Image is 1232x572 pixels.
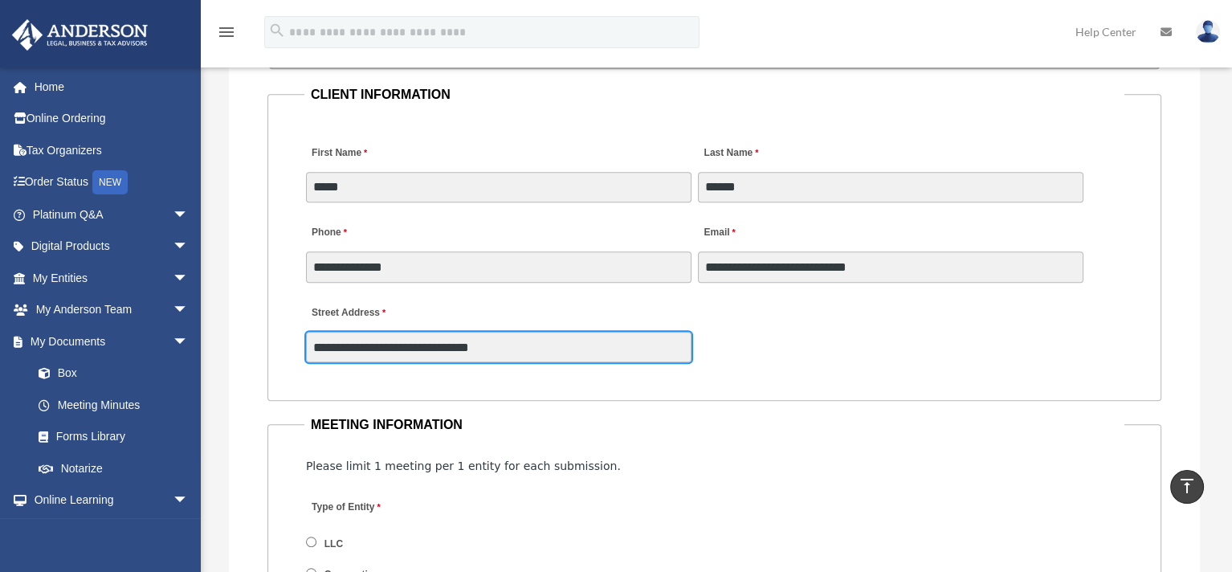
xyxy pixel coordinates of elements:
a: My Documentsarrow_drop_down [11,325,213,357]
span: arrow_drop_down [173,484,205,517]
a: Online Learningarrow_drop_down [11,484,213,517]
a: menu [217,28,236,42]
a: vertical_align_top [1170,470,1204,504]
a: Box [22,357,213,390]
a: Order StatusNEW [11,166,213,199]
a: Tax Organizers [11,134,213,166]
label: Email [698,223,739,244]
label: Phone [306,223,351,244]
i: vertical_align_top [1177,476,1197,496]
i: menu [217,22,236,42]
a: Meeting Minutes [22,389,205,421]
a: My Anderson Teamarrow_drop_down [11,294,213,326]
label: Street Address [306,303,459,325]
span: arrow_drop_down [173,325,205,358]
a: Billingarrow_drop_down [11,516,213,548]
i: search [268,22,286,39]
span: arrow_drop_down [173,516,205,549]
label: LLC [320,537,349,551]
span: arrow_drop_down [173,262,205,295]
span: arrow_drop_down [173,231,205,264]
img: User Pic [1196,20,1220,43]
label: Last Name [698,142,762,164]
legend: MEETING INFORMATION [304,414,1124,436]
a: Forms Library [22,421,213,453]
a: My Entitiesarrow_drop_down [11,262,213,294]
label: Type of Entity [306,497,459,519]
label: First Name [306,142,371,164]
span: arrow_drop_down [173,198,205,231]
img: Anderson Advisors Platinum Portal [7,19,153,51]
span: arrow_drop_down [173,294,205,327]
a: Digital Productsarrow_drop_down [11,231,213,263]
legend: CLIENT INFORMATION [304,84,1124,106]
a: Home [11,71,213,103]
span: Please limit 1 meeting per 1 entity for each submission. [306,460,621,472]
a: Notarize [22,452,213,484]
a: Platinum Q&Aarrow_drop_down [11,198,213,231]
div: NEW [92,170,128,194]
a: Online Ordering [11,103,213,135]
